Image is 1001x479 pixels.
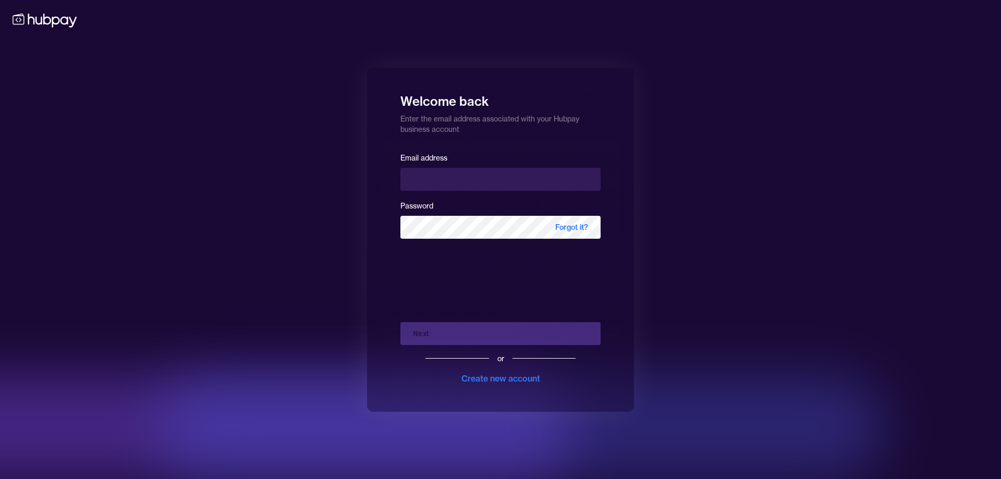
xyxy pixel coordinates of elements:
[400,87,601,109] h1: Welcome back
[400,153,447,163] label: Email address
[400,109,601,134] p: Enter the email address associated with your Hubpay business account
[497,353,504,364] div: or
[400,201,433,211] label: Password
[543,216,601,239] span: Forgot it?
[461,372,540,385] div: Create new account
